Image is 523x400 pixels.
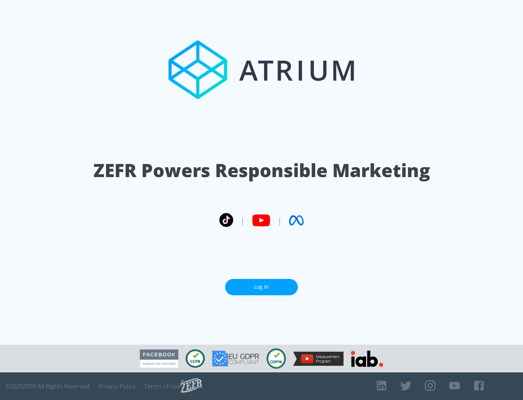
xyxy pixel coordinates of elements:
a: Log In [225,279,298,295]
a: Terms of Use [144,383,181,390]
span: | [277,215,282,226]
h1: ZEFR Powers Responsible Marketing [93,158,430,183]
span: | [240,215,245,226]
span: © 2025 ZEFR All Rights Reserved [5,383,90,390]
img: CCPA Compliant [186,349,205,368]
img: GDPR Compliant [212,351,259,367]
img: Facebook Marketing Partner [140,349,178,368]
a: Privacy Policy [98,383,135,390]
img: COPPA Compliant [267,348,286,369]
img: YouTube Measurement Program [293,352,344,366]
img: IAB [351,351,383,367]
